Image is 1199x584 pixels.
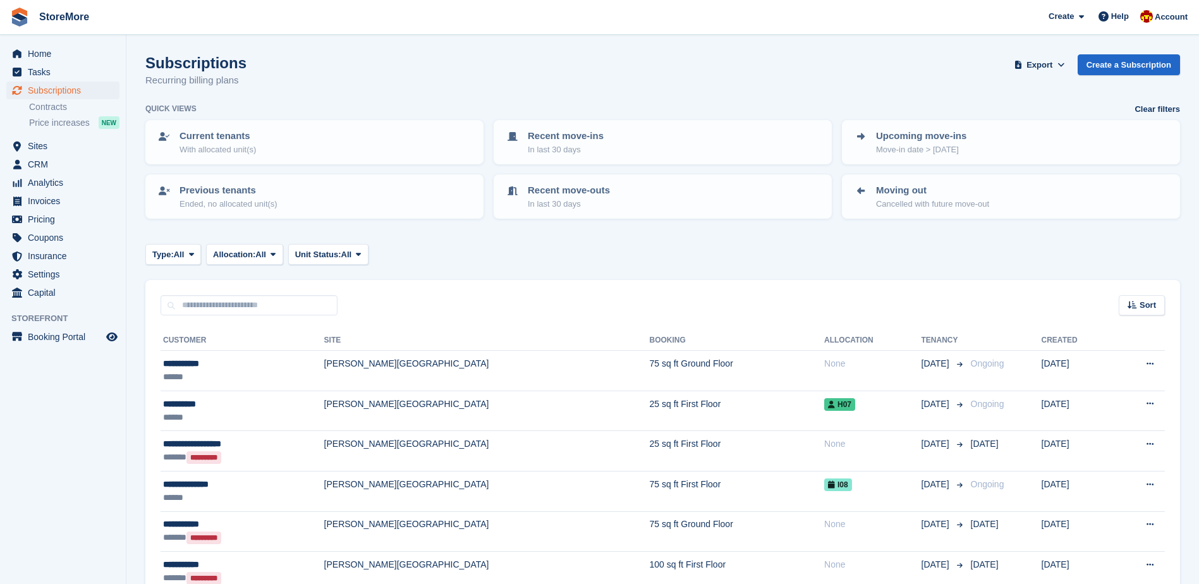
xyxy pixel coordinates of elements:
span: Allocation: [213,248,255,261]
a: Create a Subscription [1078,54,1180,75]
th: Site [324,331,650,351]
td: [PERSON_NAME][GEOGRAPHIC_DATA] [324,511,650,552]
td: [DATE] [1042,351,1113,391]
a: menu [6,137,119,155]
a: Recent move-ins In last 30 days [495,121,831,163]
span: [DATE] [922,478,952,491]
span: Storefront [11,312,126,325]
span: Pricing [28,210,104,228]
td: [PERSON_NAME][GEOGRAPHIC_DATA] [324,391,650,431]
span: Coupons [28,229,104,246]
a: Clear filters [1135,103,1180,116]
div: None [824,558,922,571]
a: Current tenants With allocated unit(s) [147,121,482,163]
span: Unit Status: [295,248,341,261]
a: menu [6,284,119,301]
span: Ongoing [971,358,1004,368]
span: Capital [28,284,104,301]
a: Upcoming move-ins Move-in date > [DATE] [843,121,1179,163]
a: menu [6,265,119,283]
td: 25 sq ft First Floor [650,391,825,431]
td: [PERSON_NAME][GEOGRAPHIC_DATA] [324,431,650,471]
th: Tenancy [922,331,966,351]
th: Allocation [824,331,922,351]
td: [PERSON_NAME][GEOGRAPHIC_DATA] [324,351,650,391]
p: Move-in date > [DATE] [876,143,966,156]
th: Created [1042,331,1113,351]
span: Settings [28,265,104,283]
p: Recurring billing plans [145,73,246,88]
span: I08 [824,478,852,491]
span: [DATE] [922,437,952,451]
img: Store More Team [1140,10,1153,23]
img: stora-icon-8386f47178a22dfd0bd8f6a31ec36ba5ce8667c1dd55bd0f319d3a0aa187defe.svg [10,8,29,27]
span: Type: [152,248,174,261]
button: Allocation: All [206,244,283,265]
div: None [824,357,922,370]
p: Ended, no allocated unit(s) [180,198,277,210]
p: Moving out [876,183,989,198]
span: Booking Portal [28,328,104,346]
a: Preview store [104,329,119,344]
td: [DATE] [1042,471,1113,511]
p: Current tenants [180,129,256,143]
th: Customer [161,331,324,351]
span: [DATE] [971,519,999,529]
span: Ongoing [971,479,1004,489]
td: [PERSON_NAME][GEOGRAPHIC_DATA] [324,471,650,511]
td: [DATE] [1042,431,1113,471]
a: Recent move-outs In last 30 days [495,176,831,217]
button: Unit Status: All [288,244,368,265]
div: None [824,518,922,531]
a: Moving out Cancelled with future move-out [843,176,1179,217]
span: Account [1155,11,1188,23]
p: In last 30 days [528,198,610,210]
a: menu [6,328,119,346]
a: menu [6,155,119,173]
span: [DATE] [971,559,999,569]
h1: Subscriptions [145,54,246,71]
a: Contracts [29,101,119,113]
span: Export [1026,59,1052,71]
span: Sites [28,137,104,155]
a: menu [6,192,119,210]
p: Recent move-ins [528,129,604,143]
button: Export [1012,54,1068,75]
td: 75 sq ft First Floor [650,471,825,511]
span: [DATE] [922,518,952,531]
span: Insurance [28,247,104,265]
span: Help [1111,10,1129,23]
span: Tasks [28,63,104,81]
span: [DATE] [922,398,952,411]
a: menu [6,45,119,63]
p: Upcoming move-ins [876,129,966,143]
span: Home [28,45,104,63]
a: menu [6,174,119,192]
span: [DATE] [971,439,999,449]
td: [DATE] [1042,391,1113,431]
h6: Quick views [145,103,197,114]
a: menu [6,210,119,228]
span: Ongoing [971,399,1004,409]
span: All [341,248,352,261]
span: Sort [1140,299,1156,312]
p: Cancelled with future move-out [876,198,989,210]
td: 75 sq ft Ground Floor [650,351,825,391]
span: Price increases [29,117,90,129]
span: Subscriptions [28,82,104,99]
a: menu [6,247,119,265]
td: 25 sq ft First Floor [650,431,825,471]
span: [DATE] [922,558,952,571]
span: All [174,248,185,261]
span: CRM [28,155,104,173]
span: H07 [824,398,855,411]
p: Recent move-outs [528,183,610,198]
span: Invoices [28,192,104,210]
div: None [824,437,922,451]
a: menu [6,63,119,81]
a: Previous tenants Ended, no allocated unit(s) [147,176,482,217]
div: NEW [99,116,119,129]
td: [DATE] [1042,511,1113,552]
span: All [255,248,266,261]
a: menu [6,82,119,99]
